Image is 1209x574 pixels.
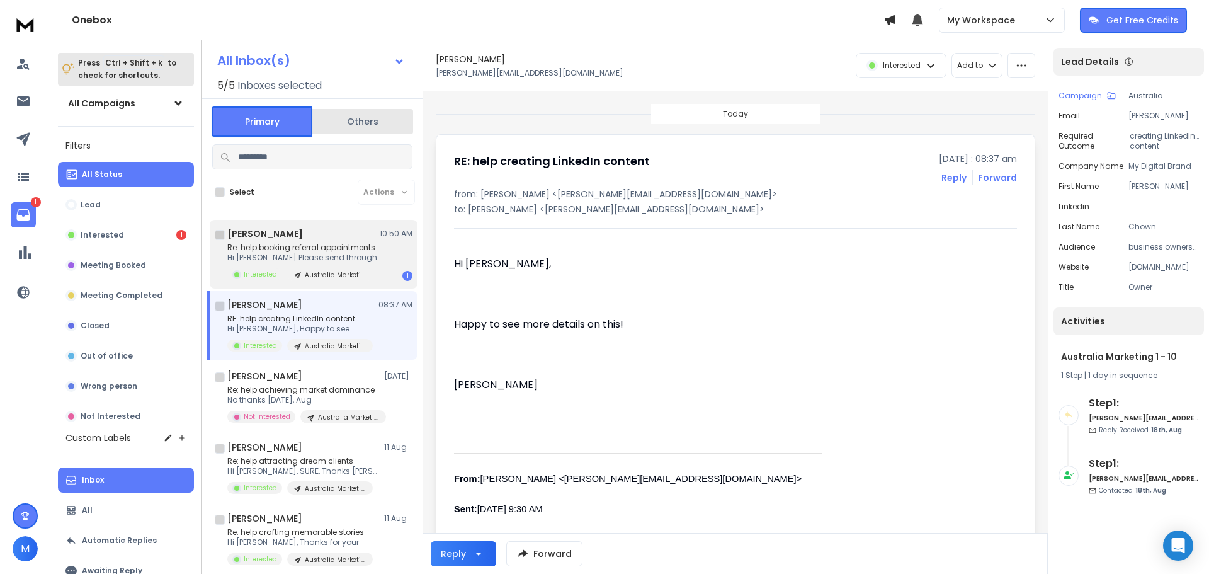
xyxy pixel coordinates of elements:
button: All [58,498,194,523]
div: 1 [176,230,186,240]
button: Reply [431,541,496,566]
p: Hi [PERSON_NAME], Happy to see [227,324,373,334]
p: business owners & senior marketing professionals [1128,242,1199,252]
h1: All Inbox(s) [217,54,290,67]
span: 5 / 5 [217,78,235,93]
p: [PERSON_NAME][EMAIL_ADDRESS][DOMAIN_NAME] [436,68,623,78]
p: Press to check for shortcuts. [78,57,176,82]
a: 1 [11,202,36,227]
button: Meeting Completed [58,283,194,308]
p: Inbox [82,475,104,485]
p: [DATE] [384,371,412,381]
p: Australia Marketing 1 - 10 [305,342,365,351]
p: Wrong person [81,381,137,391]
p: Meeting Booked [81,260,146,270]
p: Australia Marketing 1 - 10 [305,555,365,565]
button: Out of office [58,343,194,369]
p: Interested [244,341,277,350]
button: All Inbox(s) [207,48,415,73]
p: to: [PERSON_NAME] <[PERSON_NAME][EMAIL_ADDRESS][DOMAIN_NAME]> [454,203,1017,215]
button: Not Interested [58,404,194,429]
p: 10:50 AM [380,229,412,239]
h3: Inboxes selected [237,78,322,93]
p: 11 Aug [384,514,412,524]
span: Hi [PERSON_NAME], [454,256,551,271]
p: Interested [244,270,277,279]
p: Hi [PERSON_NAME], SURE, Thanks [PERSON_NAME] [227,466,378,476]
p: All [82,505,93,515]
div: 1 [402,271,412,281]
p: Meeting Completed [81,290,162,301]
button: Lead [58,192,194,217]
button: All Campaigns [58,91,194,116]
span: From: [454,474,480,484]
p: Contacted [1099,486,1166,495]
p: Australia Marketing 1 - 10 [305,484,365,493]
div: Activities [1053,307,1204,335]
p: Campaign [1059,91,1102,101]
button: Closed [58,313,194,338]
p: All Status [82,169,122,180]
button: Interested1 [58,222,194,248]
p: Closed [81,321,110,331]
h1: [PERSON_NAME] [227,512,302,525]
p: RE: help creating LinkedIn content [227,314,373,324]
p: Reply Received [1099,425,1182,435]
p: [PERSON_NAME][EMAIL_ADDRESS][DOMAIN_NAME] [1128,111,1199,121]
span: 1 Step [1061,370,1082,381]
div: | [1061,370,1196,381]
p: Hi [PERSON_NAME], Thanks for your [227,537,373,548]
h1: Onebox [72,13,883,28]
div: Forward [978,171,1017,184]
h1: [PERSON_NAME] [227,370,302,382]
p: Lead Details [1061,55,1119,68]
p: First Name [1059,181,1099,192]
p: Interested [244,483,277,493]
img: logo [13,13,38,36]
p: No thanks [DATE], Aug [227,395,378,405]
button: Wrong person [58,374,194,399]
p: Email [1059,111,1080,121]
button: M [13,536,38,561]
span: [PERSON_NAME] [454,377,538,392]
p: website [1059,262,1089,272]
h1: Australia Marketing 1 - 10 [1061,350,1196,363]
span: 18th, Aug [1135,486,1166,495]
p: [DOMAIN_NAME] [1128,262,1199,272]
p: Interested [244,554,277,564]
p: Chown [1128,222,1199,232]
h1: [PERSON_NAME] [227,299,302,311]
p: [PERSON_NAME] [1128,181,1199,192]
button: Campaign [1059,91,1116,101]
p: Interested [81,230,124,240]
span: Happy to see more details on this! [454,317,623,331]
h1: All Campaigns [68,97,135,110]
h6: [PERSON_NAME][EMAIL_ADDRESS][DOMAIN_NAME] [1089,474,1199,483]
p: [DATE] : 08:37 am [939,152,1017,165]
p: title [1059,282,1074,292]
p: 11 Aug [384,442,412,452]
p: 1 [31,197,41,207]
span: 18th, Aug [1151,425,1182,435]
h1: [PERSON_NAME] [227,441,302,454]
p: Australia Marketing 1 - 10 [318,413,378,422]
button: Forward [506,541,582,566]
p: Re: help achieving market dominance [227,385,378,395]
h6: [PERSON_NAME][EMAIL_ADDRESS][DOMAIN_NAME] [1089,413,1199,423]
p: Today [723,109,748,119]
p: Re: help booking referral appointments [227,243,377,253]
button: Meeting Booked [58,253,194,278]
button: Primary [212,106,312,137]
h1: [PERSON_NAME] [227,227,303,240]
b: Sent: [454,504,477,514]
p: creating LinkedIn content [1130,131,1199,151]
p: Audience [1059,242,1095,252]
p: linkedin [1059,202,1089,212]
p: Re: help attracting dream clients [227,456,378,466]
div: Reply [441,548,466,560]
p: Add to [957,60,983,71]
h1: [PERSON_NAME] [436,53,505,66]
p: Lead [81,200,101,210]
h6: Step 1 : [1089,456,1199,471]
